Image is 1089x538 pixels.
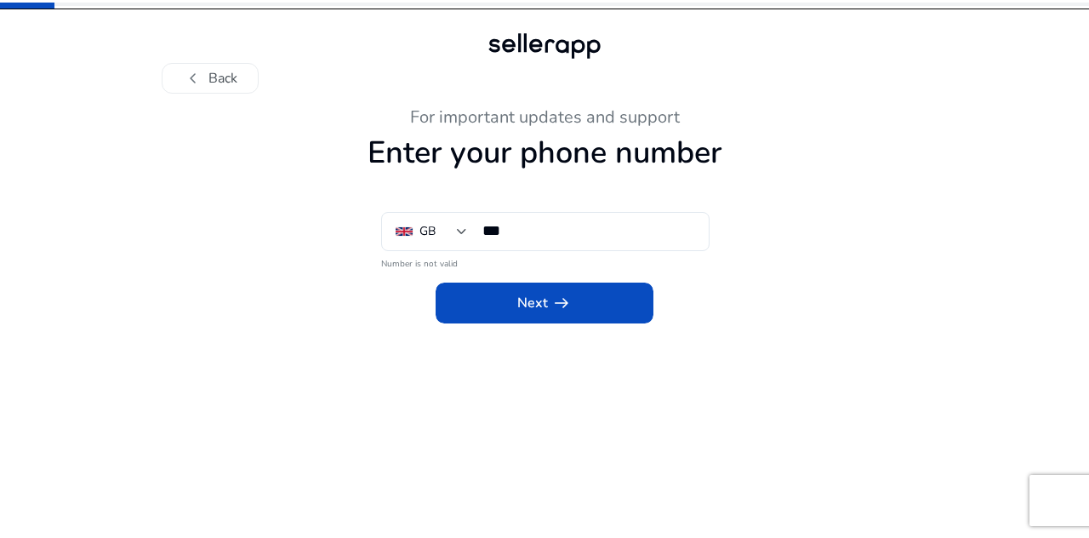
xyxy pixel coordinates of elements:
[436,283,653,323] button: Nextarrow_right_alt
[551,293,572,313] span: arrow_right_alt
[77,107,1012,128] h3: For important updates and support
[183,68,203,89] span: chevron_left
[517,293,572,313] span: Next
[381,253,708,271] mat-error: Number is not valid
[162,63,259,94] button: chevron_leftBack
[419,222,436,241] div: GB
[77,134,1012,171] h1: Enter your phone number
